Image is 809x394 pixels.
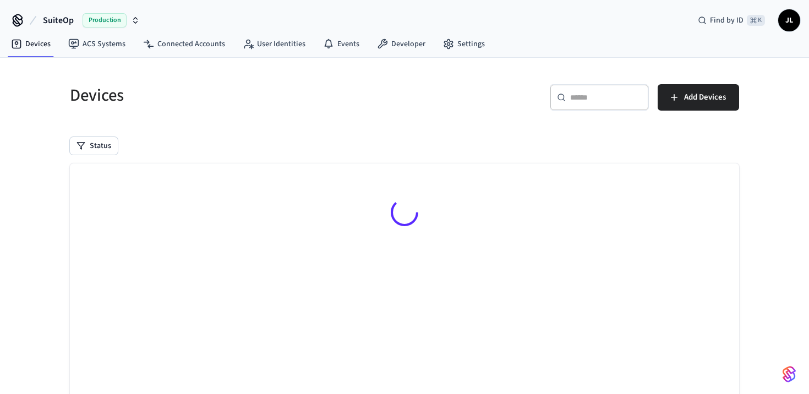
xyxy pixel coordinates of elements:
[83,13,127,28] span: Production
[778,9,800,31] button: JL
[70,137,118,155] button: Status
[59,34,134,54] a: ACS Systems
[779,10,799,30] span: JL
[658,84,739,111] button: Add Devices
[710,15,744,26] span: Find by ID
[434,34,494,54] a: Settings
[2,34,59,54] a: Devices
[314,34,368,54] a: Events
[234,34,314,54] a: User Identities
[70,84,398,107] h5: Devices
[43,14,74,27] span: SuiteOp
[134,34,234,54] a: Connected Accounts
[747,15,765,26] span: ⌘ K
[368,34,434,54] a: Developer
[689,10,774,30] div: Find by ID⌘ K
[783,365,796,383] img: SeamLogoGradient.69752ec5.svg
[684,90,726,105] span: Add Devices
